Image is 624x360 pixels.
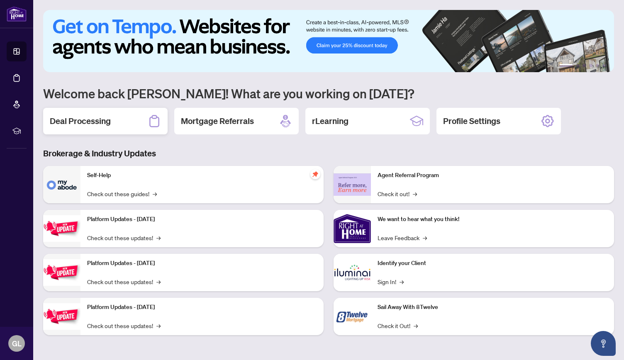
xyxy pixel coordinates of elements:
[413,189,417,198] span: →
[181,115,254,127] h2: Mortgage Referrals
[43,215,80,241] img: Platform Updates - July 21, 2025
[156,233,161,242] span: →
[87,233,161,242] a: Check out these updates!→
[43,148,614,159] h3: Brokerage & Industry Updates
[334,210,371,247] img: We want to hear what you think!
[43,10,614,72] img: Slide 0
[378,215,607,224] p: We want to hear what you think!
[378,321,418,330] a: Check it Out!→
[334,173,371,196] img: Agent Referral Program
[334,298,371,335] img: Sail Away With 8Twelve
[378,171,607,180] p: Agent Referral Program
[153,189,157,198] span: →
[87,277,161,286] a: Check out these updates!→
[583,64,586,67] button: 3
[602,64,606,67] button: 6
[591,331,616,356] button: Open asap
[43,85,614,101] h1: Welcome back [PERSON_NAME]! What are you working on [DATE]?
[576,64,579,67] button: 2
[310,169,320,179] span: pushpin
[378,259,607,268] p: Identify your Client
[87,259,317,268] p: Platform Updates - [DATE]
[443,115,500,127] h2: Profile Settings
[378,303,607,312] p: Sail Away With 8Twelve
[400,277,404,286] span: →
[589,64,592,67] button: 4
[43,303,80,329] img: Platform Updates - June 23, 2025
[50,115,111,127] h2: Deal Processing
[87,171,317,180] p: Self-Help
[156,321,161,330] span: →
[156,277,161,286] span: →
[596,64,599,67] button: 5
[43,259,80,285] img: Platform Updates - July 8, 2025
[378,277,404,286] a: Sign In!→
[559,64,573,67] button: 1
[7,6,27,22] img: logo
[87,215,317,224] p: Platform Updates - [DATE]
[87,321,161,330] a: Check out these updates!→
[12,338,22,349] span: GL
[423,233,427,242] span: →
[87,189,157,198] a: Check out these guides!→
[87,303,317,312] p: Platform Updates - [DATE]
[312,115,349,127] h2: rLearning
[378,233,427,242] a: Leave Feedback→
[43,166,80,203] img: Self-Help
[414,321,418,330] span: →
[334,254,371,291] img: Identify your Client
[378,189,417,198] a: Check it out!→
